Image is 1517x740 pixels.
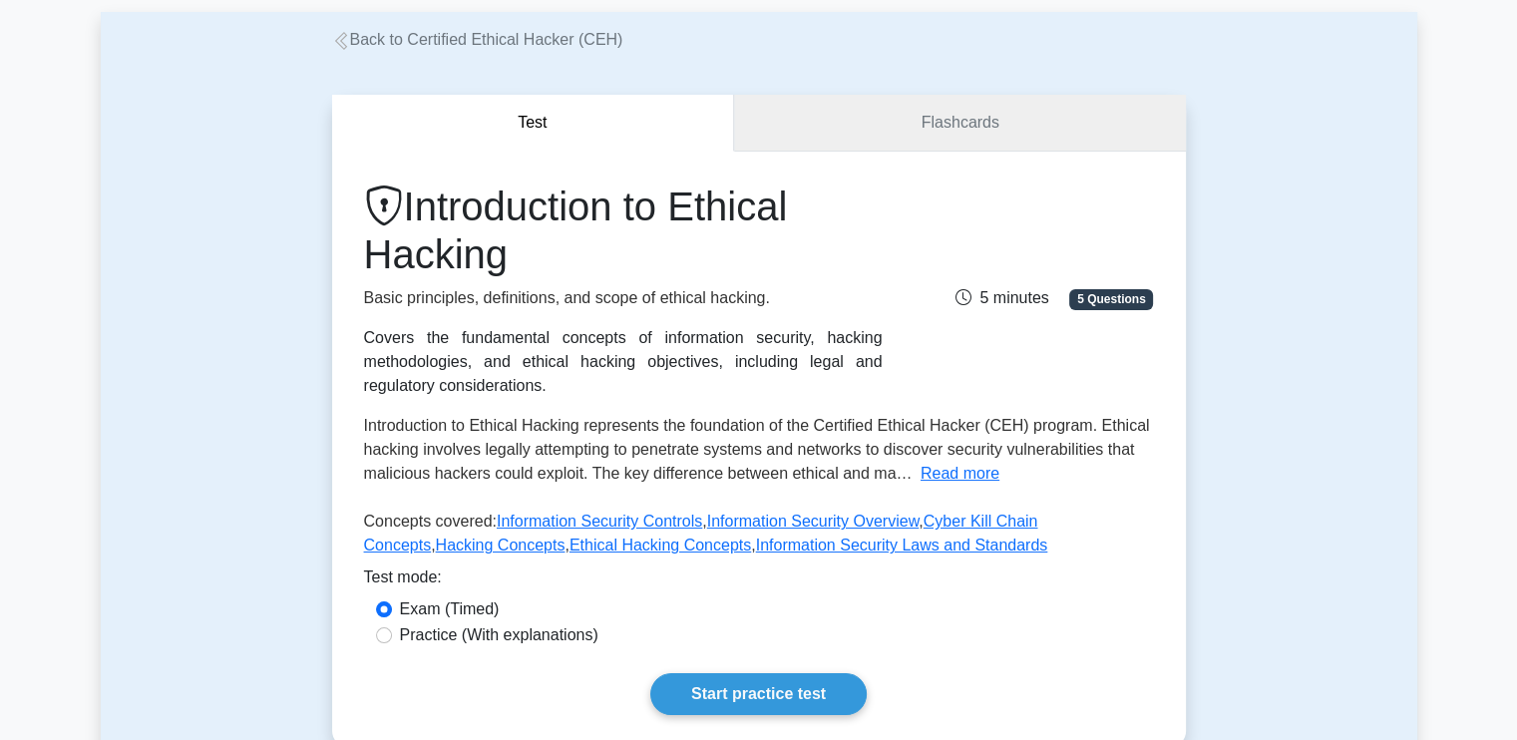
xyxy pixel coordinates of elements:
p: Basic principles, definitions, and scope of ethical hacking. [364,286,883,310]
span: 5 Questions [1069,289,1153,309]
div: Covers the fundamental concepts of information security, hacking methodologies, and ethical hacki... [364,326,883,398]
label: Practice (With explanations) [400,623,598,647]
label: Exam (Timed) [400,597,500,621]
a: Flashcards [734,95,1185,152]
span: 5 minutes [955,289,1048,306]
span: Introduction to Ethical Hacking represents the foundation of the Certified Ethical Hacker (CEH) p... [364,417,1150,482]
a: Ethical Hacking Concepts [569,537,751,554]
a: Back to Certified Ethical Hacker (CEH) [332,31,623,48]
button: Read more [921,462,999,486]
a: Hacking Concepts [436,537,566,554]
a: Start practice test [650,673,867,715]
a: Information Security Laws and Standards [756,537,1048,554]
p: Concepts covered: , , , , , [364,510,1154,565]
a: Information Security Controls [497,513,702,530]
div: Test mode: [364,565,1154,597]
a: Information Security Overview [707,513,920,530]
button: Test [332,95,735,152]
h1: Introduction to Ethical Hacking [364,183,883,278]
